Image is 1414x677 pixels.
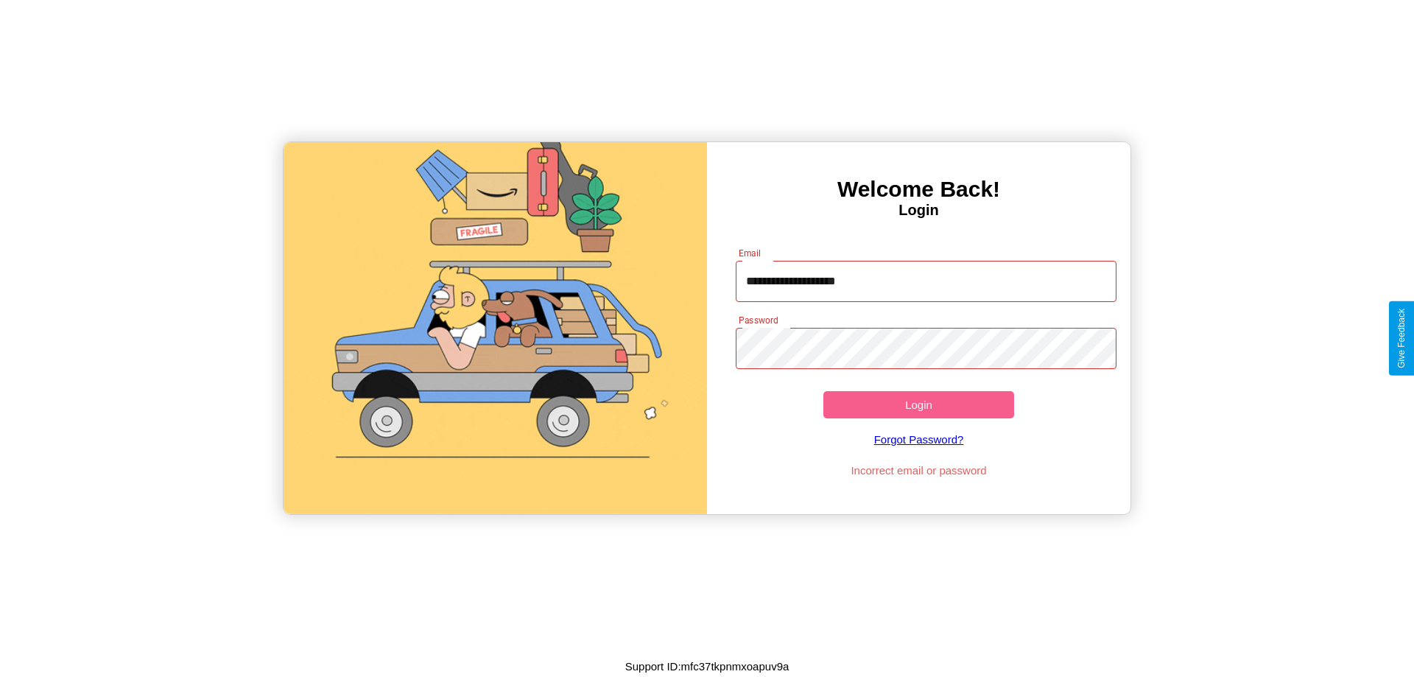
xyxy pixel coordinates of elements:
[739,247,761,259] label: Email
[1396,309,1407,368] div: Give Feedback
[707,177,1130,202] h3: Welcome Back!
[625,656,789,676] p: Support ID: mfc37tkpnmxoapuv9a
[284,142,707,514] img: gif
[823,391,1014,418] button: Login
[728,460,1110,480] p: Incorrect email or password
[728,418,1110,460] a: Forgot Password?
[739,314,778,326] label: Password
[707,202,1130,219] h4: Login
